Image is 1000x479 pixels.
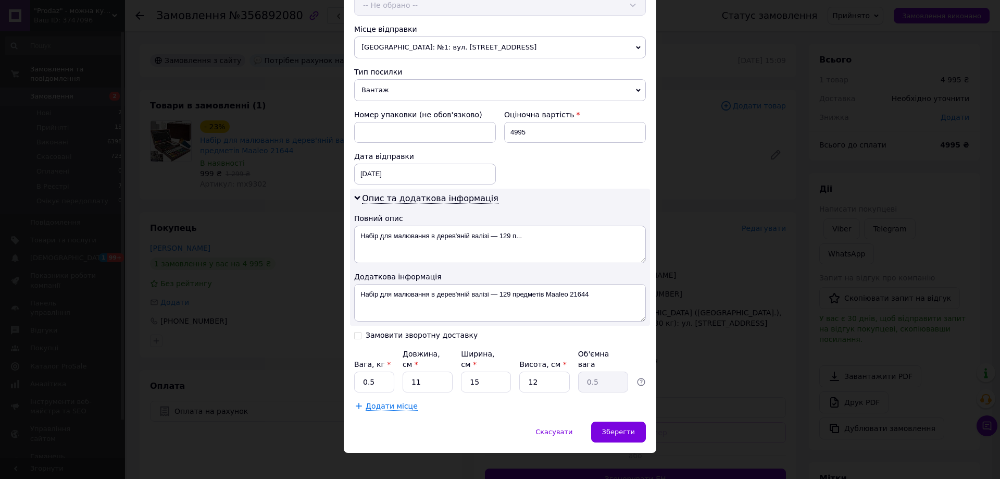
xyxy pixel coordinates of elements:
label: Вага, кг [354,360,391,369]
span: [GEOGRAPHIC_DATA]: №1: вул. [STREET_ADDRESS] [354,36,646,58]
span: Скасувати [535,428,572,436]
span: Тип посилки [354,68,402,76]
div: Замовити зворотну доставку [366,331,478,340]
span: Додати місце [366,402,418,411]
div: Об'ємна вага [578,349,628,370]
span: Місце відправки [354,25,417,33]
textarea: Набір для малювання в дерев'яній валізі — 129 п... [354,226,646,263]
div: Дата відправки [354,151,496,162]
label: Ширина, см [461,350,494,369]
div: Оціночна вартість [504,109,646,120]
div: Номер упаковки (не обов'язково) [354,109,496,120]
span: Опис та додаткова інформація [362,193,498,204]
span: Зберегти [602,428,635,436]
textarea: Набір для малювання в дерев'яній валізі — 129 предметів Maaleo 21644 [354,284,646,322]
div: Додаткова інформація [354,272,646,282]
label: Довжина, см [403,350,440,369]
label: Висота, см [519,360,566,369]
span: Вантаж [354,79,646,101]
div: Повний опис [354,213,646,224]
